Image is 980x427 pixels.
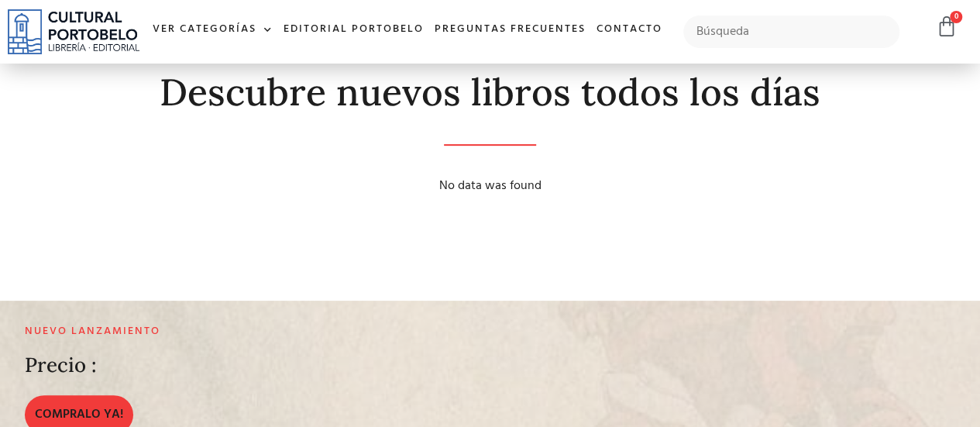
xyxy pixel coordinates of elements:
a: Editorial Portobelo [278,13,429,46]
input: Búsqueda [683,15,899,48]
a: Preguntas frecuentes [429,13,591,46]
span: COMPRALO YA! [35,405,123,424]
h2: Precio : [25,354,97,377]
a: Ver Categorías [147,13,278,46]
h2: Nuevo lanzamiento [25,325,644,339]
a: 0 [936,15,958,38]
div: No data was found [28,177,952,195]
span: 0 [950,11,962,23]
a: Contacto [591,13,668,46]
h2: Descubre nuevos libros todos los días [28,72,952,113]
